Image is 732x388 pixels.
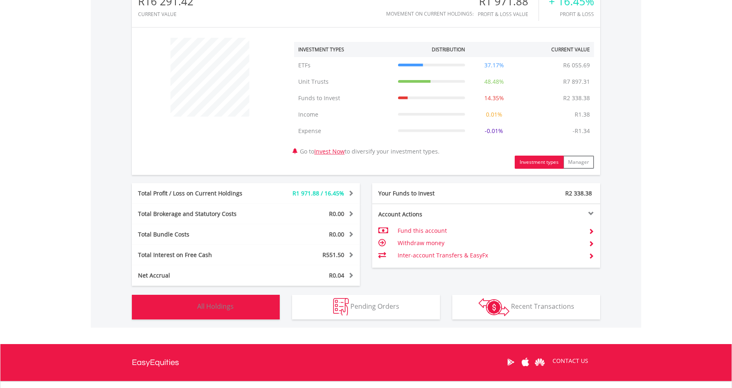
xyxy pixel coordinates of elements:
[469,57,519,73] td: 37.17%
[452,295,600,319] button: Recent Transactions
[294,73,394,90] td: Unit Trusts
[478,11,539,17] div: Profit & Loss Value
[132,271,265,280] div: Net Accrual
[565,189,592,197] span: R2 338.38
[518,349,532,375] a: Apple
[549,11,594,17] div: Profit & Loss
[559,90,594,106] td: R2 338.38
[294,42,394,57] th: Investment Types
[288,34,600,169] div: Go to to diversify your investment types.
[329,230,344,238] span: R0.00
[292,295,440,319] button: Pending Orders
[372,189,486,197] div: Your Funds to Invest
[314,147,345,155] a: Invest Now
[138,11,193,17] div: CURRENT VALUE
[372,210,486,218] div: Account Actions
[197,302,234,311] span: All Holdings
[132,189,265,197] div: Total Profit / Loss on Current Holdings
[333,298,349,316] img: pending_instructions-wht.png
[329,210,344,218] span: R0.00
[559,73,594,90] td: R7 897.31
[398,237,582,249] td: Withdraw money
[132,295,280,319] button: All Holdings
[469,123,519,139] td: -0.01%
[469,73,519,90] td: 48.48%
[398,225,582,237] td: Fund this account
[294,57,394,73] td: ETFs
[292,189,344,197] span: R1 971.88 / 16.45%
[132,230,265,239] div: Total Bundle Costs
[569,123,594,139] td: -R1.34
[469,106,519,123] td: 0.01%
[532,349,547,375] a: Huawei
[479,298,509,316] img: transactions-zar-wht.png
[519,42,594,57] th: Current Value
[294,90,394,106] td: Funds to Invest
[132,210,265,218] div: Total Brokerage and Statutory Costs
[398,249,582,262] td: Inter-account Transfers & EasyFx
[294,106,394,123] td: Income
[322,251,344,259] span: R551.50
[178,298,196,316] img: holdings-wht.png
[329,271,344,279] span: R0.04
[294,123,394,139] td: Expense
[469,90,519,106] td: 14.35%
[563,156,594,169] button: Manager
[547,349,594,372] a: CONTACT US
[132,344,179,381] a: EasyEquities
[511,302,574,311] span: Recent Transactions
[132,251,265,259] div: Total Interest on Free Cash
[350,302,399,311] span: Pending Orders
[571,106,594,123] td: R1.38
[515,156,564,169] button: Investment types
[386,11,474,16] div: Movement on Current Holdings:
[432,46,465,53] div: Distribution
[504,349,518,375] a: Google Play
[559,57,594,73] td: R6 055.69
